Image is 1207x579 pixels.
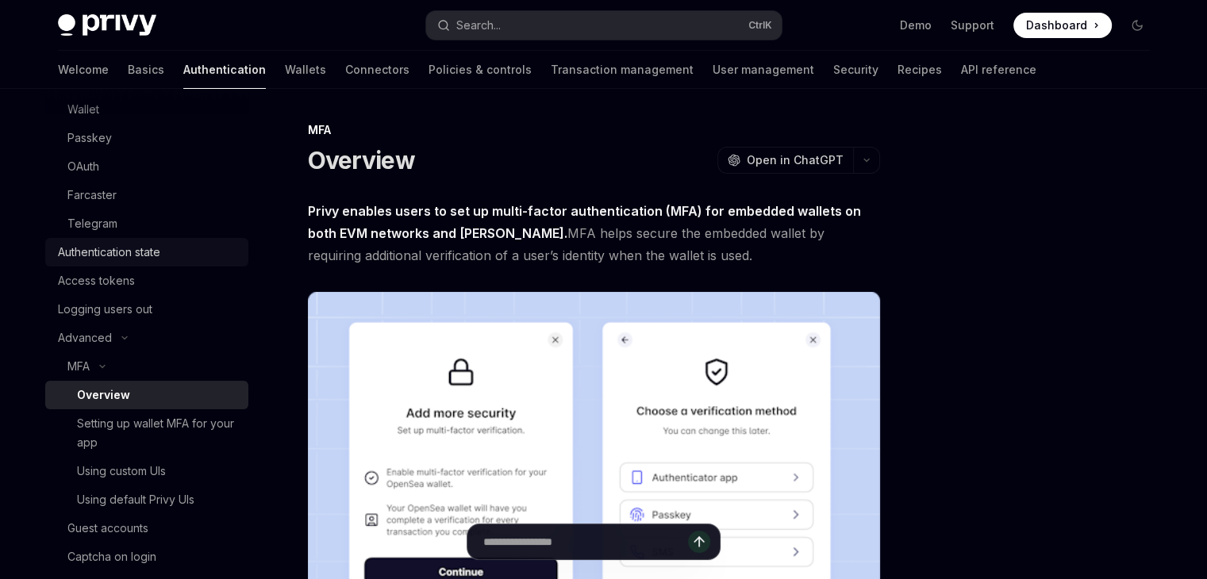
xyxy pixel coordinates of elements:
[45,266,248,295] a: Access tokens
[128,51,164,89] a: Basics
[308,200,880,266] span: MFA helps secure the embedded wallet by requiring additional verification of a user’s identity wh...
[45,238,248,266] a: Authentication state
[77,462,166,481] div: Using custom UIs
[45,181,248,209] a: Farcaster
[345,51,409,89] a: Connectors
[67,547,156,566] div: Captcha on login
[45,324,248,352] button: Toggle Advanced section
[67,519,148,538] div: Guest accounts
[58,271,135,290] div: Access tokens
[483,524,688,559] input: Ask a question...
[747,152,844,168] span: Open in ChatGPT
[77,414,239,452] div: Setting up wallet MFA for your app
[1013,13,1112,38] a: Dashboard
[67,214,117,233] div: Telegram
[67,128,112,148] div: Passkey
[45,485,248,514] a: Using default Privy UIs
[308,203,861,241] strong: Privy enables users to set up multi-factor authentication (MFA) for embedded wallets on both EVM ...
[748,19,772,32] span: Ctrl K
[45,352,248,381] button: Toggle MFA section
[45,381,248,409] a: Overview
[67,357,90,376] div: MFA
[45,457,248,485] a: Using custom UIs
[951,17,994,33] a: Support
[45,295,248,324] a: Logging users out
[77,385,130,405] div: Overview
[713,51,814,89] a: User management
[183,51,266,89] a: Authentication
[961,51,1036,89] a: API reference
[898,51,942,89] a: Recipes
[67,186,117,205] div: Farcaster
[456,16,501,35] div: Search...
[426,11,782,40] button: Open search
[58,243,160,262] div: Authentication state
[77,490,194,509] div: Using default Privy UIs
[900,17,932,33] a: Demo
[551,51,694,89] a: Transaction management
[45,409,248,457] a: Setting up wallet MFA for your app
[67,157,99,176] div: OAuth
[58,51,109,89] a: Welcome
[45,543,248,571] a: Captcha on login
[58,328,112,347] div: Advanced
[45,124,248,152] a: Passkey
[717,147,853,174] button: Open in ChatGPT
[308,122,880,138] div: MFA
[45,152,248,181] a: OAuth
[833,51,878,89] a: Security
[45,514,248,543] a: Guest accounts
[688,531,710,553] button: Send message
[429,51,532,89] a: Policies & controls
[58,14,156,36] img: dark logo
[45,209,248,238] a: Telegram
[1026,17,1087,33] span: Dashboard
[1124,13,1150,38] button: Toggle dark mode
[285,51,326,89] a: Wallets
[58,300,152,319] div: Logging users out
[308,146,415,174] h1: Overview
